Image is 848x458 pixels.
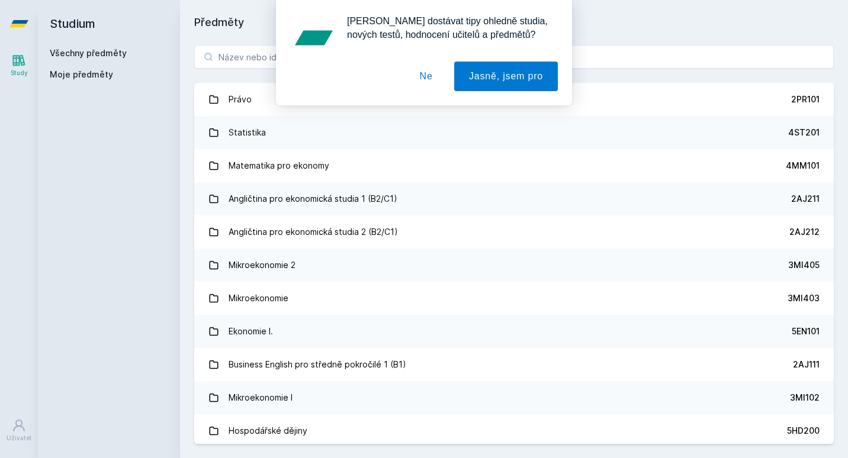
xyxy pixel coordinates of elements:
div: 2AJ212 [789,226,820,238]
a: Mikroekonomie 3MI403 [194,282,834,315]
a: Angličtina pro ekonomická studia 1 (B2/C1) 2AJ211 [194,182,834,215]
div: 4ST201 [788,127,820,138]
div: Uživatel [7,434,31,443]
div: 2AJ211 [791,193,820,205]
a: Ekonomie I. 5EN101 [194,315,834,348]
div: Angličtina pro ekonomická studia 2 (B2/C1) [229,220,398,244]
a: Statistika 4ST201 [194,116,834,149]
div: Statistika [229,121,266,144]
a: Business English pro středně pokročilé 1 (B1) 2AJ111 [194,348,834,381]
div: 2AJ111 [793,359,820,370]
div: Hospodářské dějiny [229,419,307,443]
img: notification icon [290,14,338,62]
div: 5HD200 [787,425,820,437]
div: [PERSON_NAME] dostávat tipy ohledně studia, nových testů, hodnocení učitelů a předmětů? [338,14,558,41]
a: Hospodářské dějiny 5HD200 [194,414,834,447]
a: Matematika pro ekonomy 4MM101 [194,149,834,182]
div: Business English pro středně pokročilé 1 (B1) [229,353,406,376]
div: 3MI403 [788,292,820,304]
div: Mikroekonomie I [229,386,293,409]
div: 4MM101 [786,160,820,172]
a: Angličtina pro ekonomická studia 2 (B2/C1) 2AJ212 [194,215,834,249]
a: Mikroekonomie 2 3MI405 [194,249,834,282]
div: Ekonomie I. [229,320,273,343]
div: Angličtina pro ekonomická studia 1 (B2/C1) [229,187,397,211]
div: 3MI102 [790,392,820,404]
div: Mikroekonomie 2 [229,253,295,277]
div: Matematika pro ekonomy [229,154,329,178]
div: 3MI405 [788,259,820,271]
div: 5EN101 [792,325,820,337]
a: Mikroekonomie I 3MI102 [194,381,834,414]
div: Mikroekonomie [229,286,288,310]
button: Jasně, jsem pro [454,62,558,91]
a: Uživatel [2,412,36,449]
button: Ne [405,62,448,91]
